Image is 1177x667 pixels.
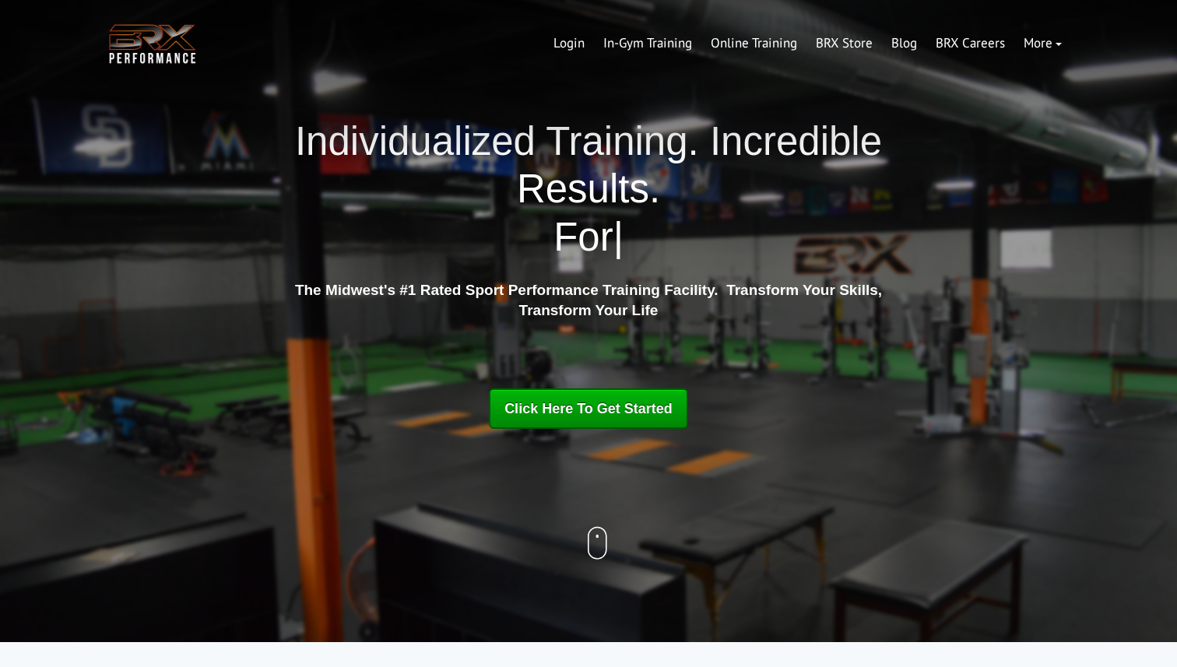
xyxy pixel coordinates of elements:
a: BRX Store [806,25,882,62]
a: Online Training [701,25,806,62]
span: For [553,215,613,259]
h1: Individualized Training. Incredible Results. [289,118,888,261]
div: Navigation Menu [544,25,1071,62]
a: Login [544,25,594,62]
a: Click Here To Get Started [489,388,688,429]
img: BRX Transparent Logo-2 [106,20,199,68]
span: Click Here To Get Started [504,401,673,416]
a: In-Gym Training [594,25,701,62]
span: | [613,215,624,259]
a: More [1014,25,1071,62]
strong: The Midwest's #1 Rated Sport Performance Training Facility. Transform Your Skills, Transform Your... [295,282,882,319]
a: BRX Careers [926,25,1014,62]
a: Blog [882,25,926,62]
